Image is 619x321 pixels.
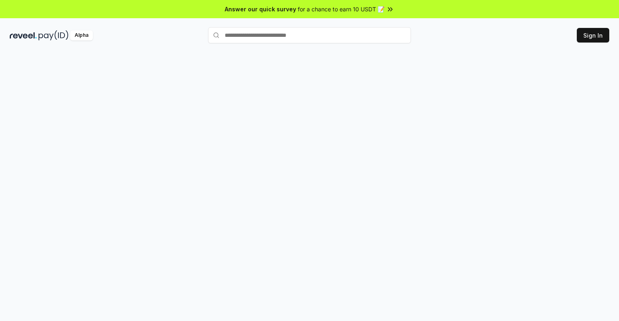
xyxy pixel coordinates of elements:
[10,30,37,40] img: reveel_dark
[225,5,296,13] span: Answer our quick survey
[577,28,609,43] button: Sign In
[298,5,385,13] span: for a chance to earn 10 USDT 📝
[39,30,69,40] img: pay_id
[70,30,93,40] div: Alpha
